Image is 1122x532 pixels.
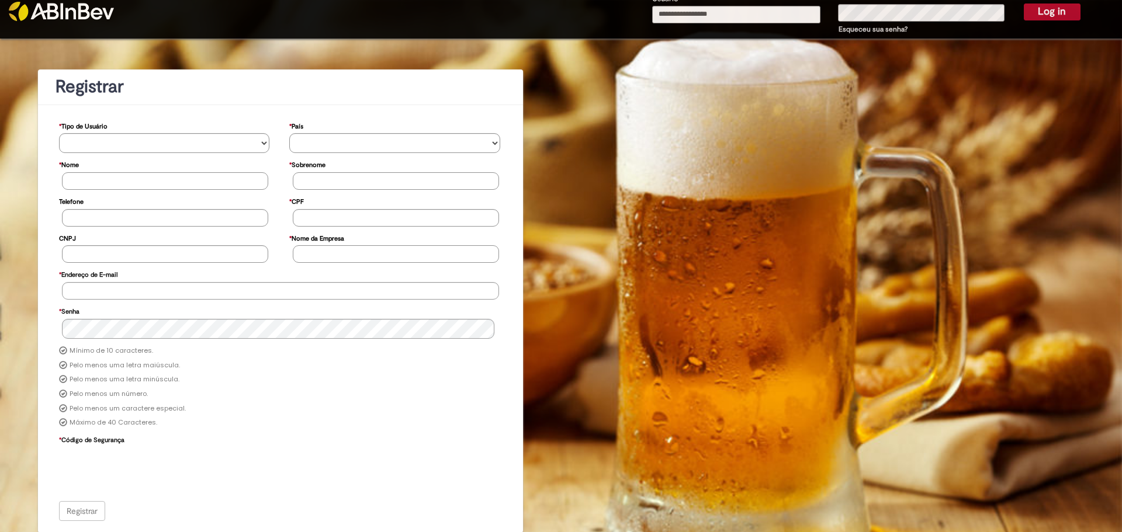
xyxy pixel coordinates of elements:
label: Pelo menos um caractere especial. [70,404,186,413]
img: ABInbev-white.png [9,2,114,21]
label: CNPJ [59,229,76,246]
label: Pelo menos um número. [70,390,148,399]
label: Nome da Empresa [289,229,344,246]
label: Senha [59,302,79,319]
iframe: reCAPTCHA [62,447,240,493]
label: Sobrenome [289,155,325,172]
label: CPF [289,192,304,209]
label: Tipo de Usuário [59,117,108,134]
a: Esqueceu sua senha? [839,25,908,34]
button: Log in [1024,4,1081,20]
label: Pelo menos uma letra maiúscula. [70,361,180,370]
label: Código de Segurança [59,430,124,447]
label: Pelo menos uma letra minúscula. [70,375,179,384]
label: Máximo de 40 Caracteres. [70,418,157,427]
label: Telefone [59,192,84,209]
label: País [289,117,303,134]
label: Mínimo de 10 caracteres. [70,346,153,356]
h1: Registrar [56,77,505,96]
label: Nome [59,155,79,172]
label: Endereço de E-mail [59,265,117,282]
